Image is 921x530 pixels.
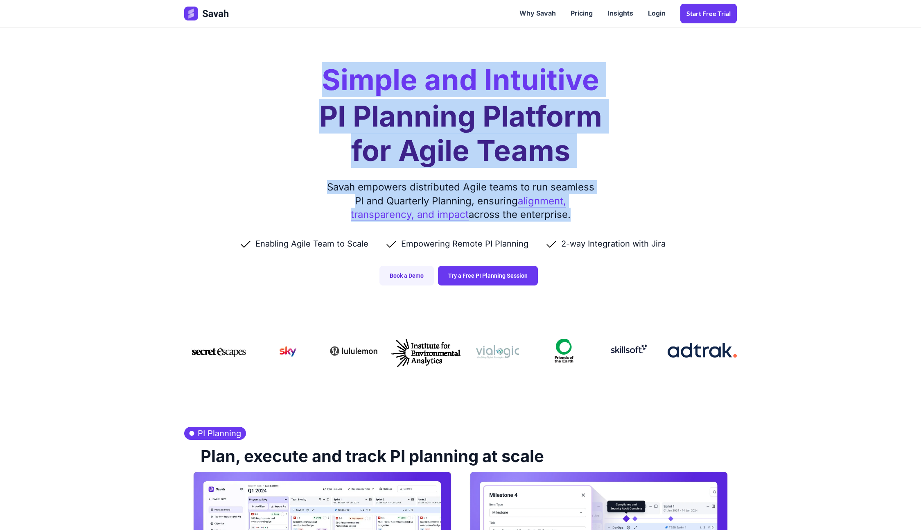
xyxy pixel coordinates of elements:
a: Pricing [563,1,600,26]
iframe: Chat Widget [880,491,921,530]
li: 2-way Integration with Jira [545,238,682,249]
h2: Plan, execute and track PI planning at scale [192,440,544,471]
li: Enabling Agile Team to Scale [239,238,385,249]
a: Start Free trial [680,4,737,23]
a: Try a Free PI Planning Session [438,266,538,285]
a: Book a Demo [379,266,434,285]
div: Savah empowers distributed Agile teams to run seamless PI and Quarterly Planning, ensuring across... [323,180,598,222]
li: Empowering Remote PI Planning [385,238,545,249]
h1: PI Planning Platform for Agile Teams [319,99,602,168]
a: Why Savah [512,1,563,26]
a: Insights [600,1,641,26]
a: Login [641,1,673,26]
h3: PI Planning [184,427,246,440]
h2: Simple and Intuitive [322,66,599,94]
